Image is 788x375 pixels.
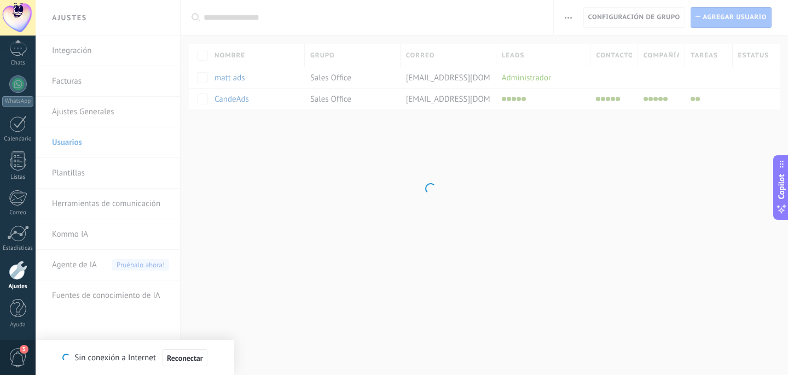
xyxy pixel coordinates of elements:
[2,283,34,290] div: Ajustes
[2,321,34,329] div: Ayuda
[2,245,34,252] div: Estadísticas
[167,354,203,362] span: Reconectar
[2,209,34,216] div: Correo
[2,96,33,107] div: WhatsApp
[2,136,34,143] div: Calendario
[776,174,787,200] span: Copilot
[2,174,34,181] div: Listas
[20,345,28,354] span: 3
[163,349,207,367] button: Reconectar
[2,60,34,67] div: Chats
[62,349,207,367] div: Sin conexión a Internet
